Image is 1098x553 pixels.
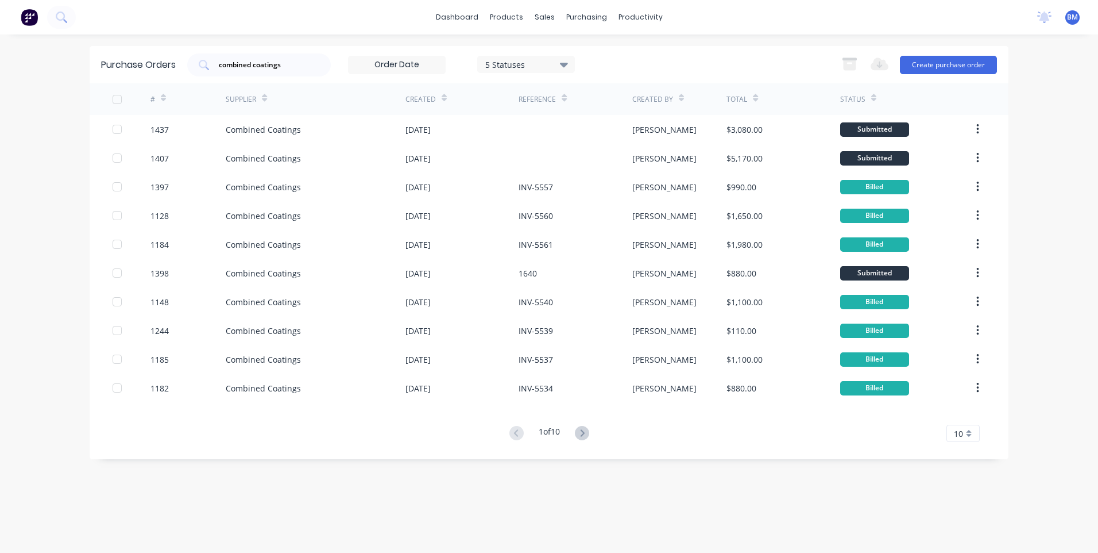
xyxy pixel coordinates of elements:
[101,58,176,72] div: Purchase Orders
[519,210,553,222] div: INV-5560
[632,124,697,136] div: [PERSON_NAME]
[226,382,301,394] div: Combined Coatings
[519,267,537,279] div: 1640
[519,239,553,251] div: INV-5561
[150,94,155,105] div: #
[226,152,301,164] div: Combined Coatings
[519,94,556,105] div: Reference
[840,237,909,252] div: Billed
[405,239,431,251] div: [DATE]
[726,382,756,394] div: $880.00
[405,296,431,308] div: [DATE]
[840,151,909,166] div: Submitted
[726,267,756,279] div: $880.00
[226,267,301,279] div: Combined Coatings
[840,352,909,367] div: Billed
[226,354,301,366] div: Combined Coatings
[226,325,301,337] div: Combined Coatings
[840,266,909,281] div: Submitted
[484,9,529,26] div: products
[613,9,668,26] div: productivity
[519,181,553,193] div: INV-5557
[840,324,909,338] div: Billed
[726,124,763,136] div: $3,080.00
[519,296,553,308] div: INV-5540
[485,58,567,70] div: 5 Statuses
[405,325,431,337] div: [DATE]
[726,94,747,105] div: Total
[632,239,697,251] div: [PERSON_NAME]
[405,152,431,164] div: [DATE]
[632,94,673,105] div: Created By
[150,325,169,337] div: 1244
[726,239,763,251] div: $1,980.00
[226,181,301,193] div: Combined Coatings
[632,152,697,164] div: [PERSON_NAME]
[726,210,763,222] div: $1,650.00
[632,296,697,308] div: [PERSON_NAME]
[405,94,436,105] div: Created
[560,9,613,26] div: purchasing
[150,239,169,251] div: 1184
[1067,12,1078,22] span: BM
[726,354,763,366] div: $1,100.00
[632,210,697,222] div: [PERSON_NAME]
[840,94,865,105] div: Status
[226,94,256,105] div: Supplier
[226,296,301,308] div: Combined Coatings
[150,124,169,136] div: 1437
[21,9,38,26] img: Factory
[519,382,553,394] div: INV-5534
[150,210,169,222] div: 1128
[632,181,697,193] div: [PERSON_NAME]
[726,325,756,337] div: $110.00
[529,9,560,26] div: sales
[632,382,697,394] div: [PERSON_NAME]
[150,296,169,308] div: 1148
[430,9,484,26] a: dashboard
[726,152,763,164] div: $5,170.00
[726,181,756,193] div: $990.00
[954,428,963,440] span: 10
[519,354,553,366] div: INV-5537
[840,122,909,137] div: Submitted
[150,267,169,279] div: 1398
[519,325,553,337] div: INV-5539
[218,59,313,71] input: Search purchase orders...
[632,267,697,279] div: [PERSON_NAME]
[840,295,909,309] div: Billed
[840,180,909,194] div: Billed
[405,267,431,279] div: [DATE]
[840,381,909,395] div: Billed
[632,354,697,366] div: [PERSON_NAME]
[150,354,169,366] div: 1185
[226,210,301,222] div: Combined Coatings
[150,152,169,164] div: 1407
[405,124,431,136] div: [DATE]
[539,425,560,442] div: 1 of 10
[405,382,431,394] div: [DATE]
[726,296,763,308] div: $1,100.00
[150,181,169,193] div: 1397
[405,210,431,222] div: [DATE]
[900,56,997,74] button: Create purchase order
[226,239,301,251] div: Combined Coatings
[349,56,445,74] input: Order Date
[405,181,431,193] div: [DATE]
[226,124,301,136] div: Combined Coatings
[632,325,697,337] div: [PERSON_NAME]
[840,209,909,223] div: Billed
[405,354,431,366] div: [DATE]
[150,382,169,394] div: 1182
